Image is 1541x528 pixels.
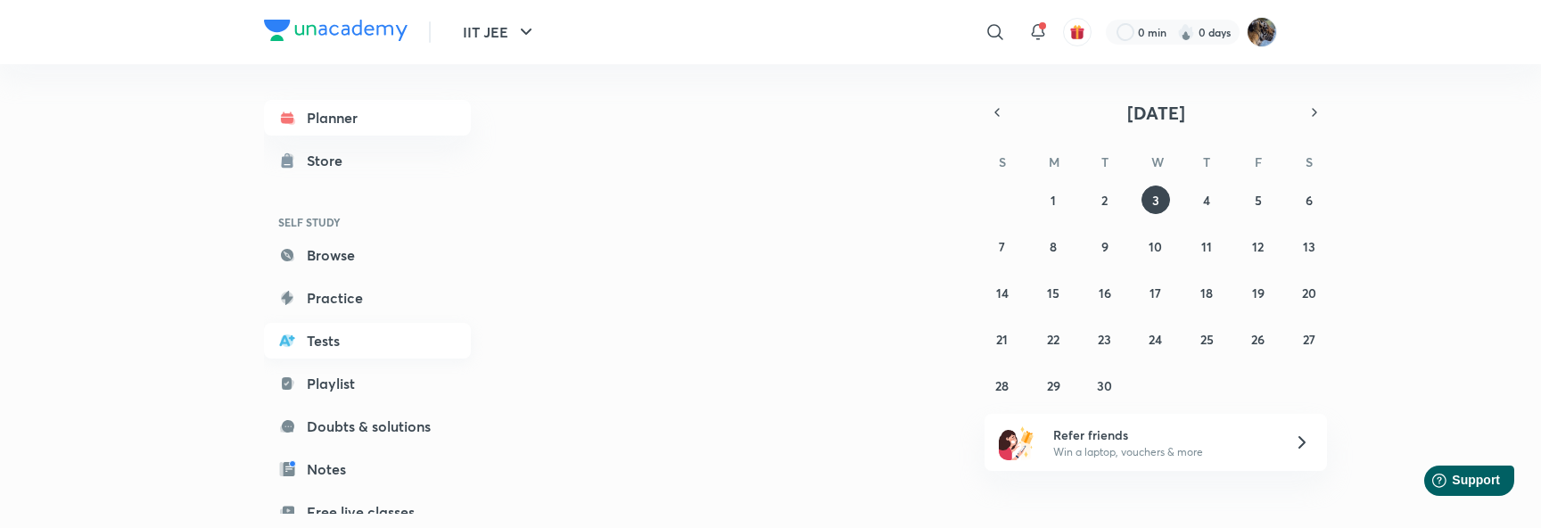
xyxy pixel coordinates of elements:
button: September 19, 2025 [1244,278,1273,307]
a: Planner [264,100,471,136]
abbr: September 17, 2025 [1150,285,1161,301]
div: Store [307,150,353,171]
a: Playlist [264,366,471,401]
button: September 4, 2025 [1192,186,1221,214]
abbr: September 5, 2025 [1255,192,1262,209]
abbr: Sunday [999,153,1006,170]
button: September 29, 2025 [1039,371,1067,400]
a: Store [264,143,471,178]
abbr: September 14, 2025 [996,285,1009,301]
abbr: September 1, 2025 [1051,192,1056,209]
abbr: September 9, 2025 [1101,238,1108,255]
abbr: September 27, 2025 [1303,331,1315,348]
button: September 12, 2025 [1244,232,1273,260]
button: IIT JEE [452,14,548,50]
button: September 22, 2025 [1039,325,1067,353]
abbr: September 11, 2025 [1201,238,1212,255]
abbr: September 20, 2025 [1302,285,1316,301]
abbr: September 16, 2025 [1099,285,1111,301]
button: September 21, 2025 [988,325,1017,353]
a: Practice [264,280,471,316]
button: September 20, 2025 [1295,278,1323,307]
button: September 28, 2025 [988,371,1017,400]
abbr: September 15, 2025 [1047,285,1059,301]
abbr: Monday [1049,153,1059,170]
abbr: September 3, 2025 [1152,192,1159,209]
img: streak [1177,23,1195,41]
button: September 16, 2025 [1091,278,1119,307]
button: September 15, 2025 [1039,278,1067,307]
button: September 11, 2025 [1192,232,1221,260]
button: September 24, 2025 [1141,325,1170,353]
img: avatar [1069,24,1085,40]
abbr: Wednesday [1151,153,1164,170]
abbr: September 10, 2025 [1149,238,1162,255]
abbr: September 6, 2025 [1306,192,1313,209]
button: September 3, 2025 [1141,186,1170,214]
a: Browse [264,237,471,273]
abbr: September 29, 2025 [1047,377,1060,394]
abbr: September 2, 2025 [1101,192,1108,209]
abbr: September 21, 2025 [996,331,1008,348]
abbr: September 13, 2025 [1303,238,1315,255]
button: September 23, 2025 [1091,325,1119,353]
button: September 25, 2025 [1192,325,1221,353]
abbr: September 25, 2025 [1200,331,1214,348]
button: September 27, 2025 [1295,325,1323,353]
h6: Refer friends [1053,425,1273,444]
button: September 14, 2025 [988,278,1017,307]
abbr: September 19, 2025 [1252,285,1265,301]
iframe: Help widget launcher [1382,458,1521,508]
a: Doubts & solutions [264,408,471,444]
a: Company Logo [264,20,408,45]
button: September 9, 2025 [1091,232,1119,260]
button: September 17, 2025 [1141,278,1170,307]
abbr: September 28, 2025 [995,377,1009,394]
button: September 18, 2025 [1192,278,1221,307]
img: Chayan Mehta [1247,17,1277,47]
abbr: September 30, 2025 [1097,377,1112,394]
button: September 26, 2025 [1244,325,1273,353]
abbr: September 24, 2025 [1149,331,1162,348]
button: [DATE] [1009,100,1302,125]
abbr: September 4, 2025 [1203,192,1210,209]
button: avatar [1063,18,1092,46]
button: September 6, 2025 [1295,186,1323,214]
abbr: Saturday [1306,153,1313,170]
abbr: Thursday [1203,153,1210,170]
button: September 30, 2025 [1091,371,1119,400]
abbr: September 18, 2025 [1200,285,1213,301]
abbr: September 26, 2025 [1251,331,1265,348]
abbr: Tuesday [1101,153,1108,170]
h6: SELF STUDY [264,207,471,237]
button: September 8, 2025 [1039,232,1067,260]
a: Notes [264,451,471,487]
abbr: Friday [1255,153,1262,170]
button: September 2, 2025 [1091,186,1119,214]
button: September 7, 2025 [988,232,1017,260]
button: September 10, 2025 [1141,232,1170,260]
abbr: September 12, 2025 [1252,238,1264,255]
abbr: September 23, 2025 [1098,331,1111,348]
p: Win a laptop, vouchers & more [1053,444,1273,460]
abbr: September 22, 2025 [1047,331,1059,348]
button: September 1, 2025 [1039,186,1067,214]
button: September 13, 2025 [1295,232,1323,260]
img: referral [999,425,1034,460]
img: Company Logo [264,20,408,41]
abbr: September 7, 2025 [999,238,1005,255]
abbr: September 8, 2025 [1050,238,1057,255]
a: Tests [264,323,471,359]
span: [DATE] [1127,101,1185,125]
button: September 5, 2025 [1244,186,1273,214]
